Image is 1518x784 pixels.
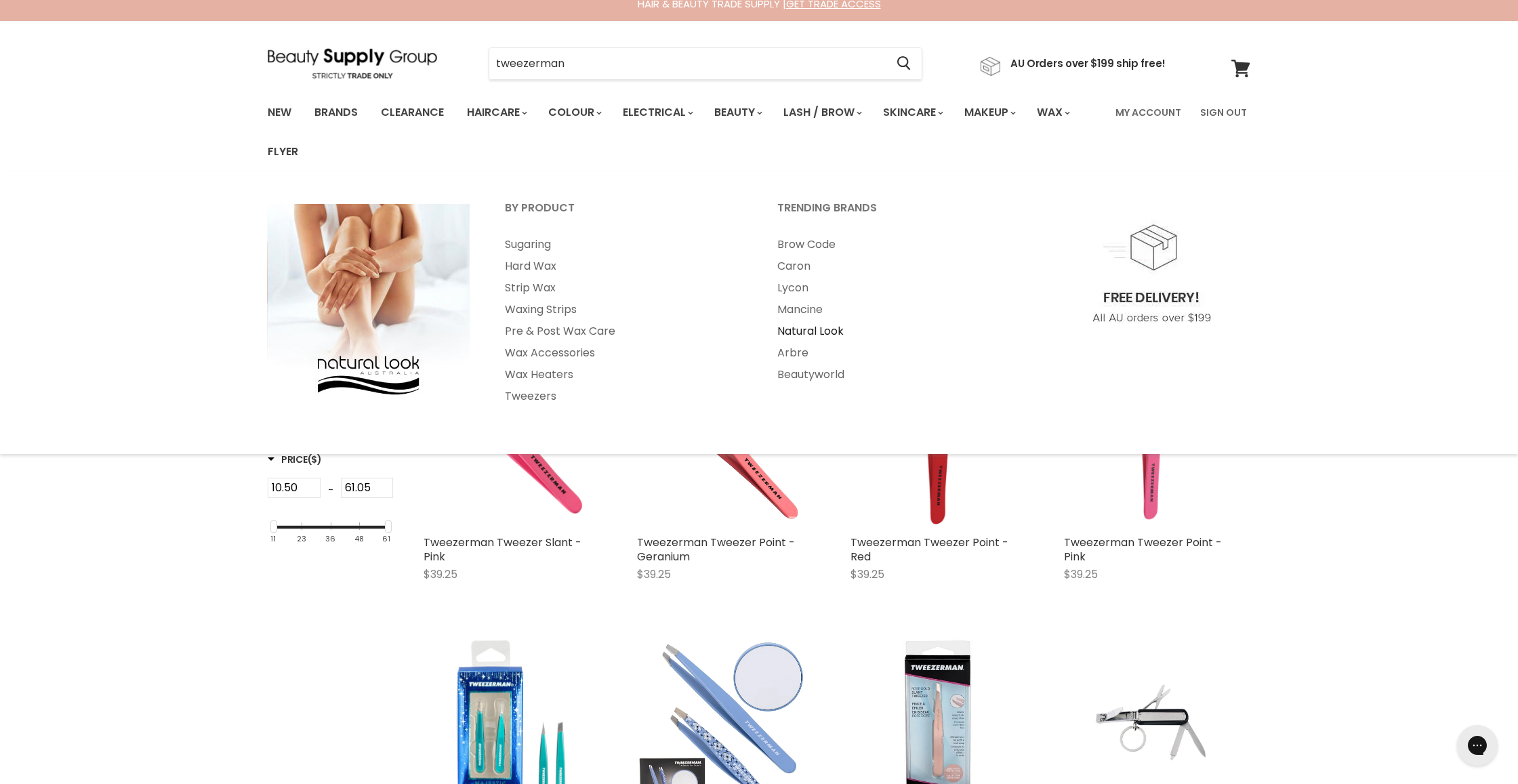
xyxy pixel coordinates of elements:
[268,453,322,466] h3: Price($)
[488,386,758,407] a: Tweezers
[886,48,922,79] button: Search
[1027,98,1078,127] a: Wax
[760,321,1030,342] a: Natural Look
[489,48,886,79] input: Search
[268,453,322,466] span: Price
[341,478,394,498] input: Max Price
[270,535,276,543] div: 11
[424,566,457,582] span: $39.25
[773,98,870,127] a: Lash / Brow
[637,535,795,564] a: Tweezerman Tweezer Point - Geranium
[354,535,364,543] div: 48
[371,98,454,127] a: Clearance
[488,234,758,407] ul: Main menu
[457,98,535,127] a: Haircare
[325,535,335,543] div: 36
[760,234,1030,386] ul: Main menu
[760,364,1030,386] a: Beautyworld
[488,299,758,321] a: Waxing Strips
[954,98,1024,127] a: Makeup
[488,197,758,231] a: By Product
[489,47,922,80] form: Product
[382,535,390,543] div: 61
[704,98,771,127] a: Beauty
[760,342,1030,364] a: Arbre
[268,478,321,498] input: Min Price
[873,98,951,127] a: Skincare
[1064,535,1222,564] a: Tweezerman Tweezer Point - Pink
[850,535,1008,564] a: Tweezerman Tweezer Point - Red
[1064,566,1098,582] span: $39.25
[1450,720,1504,770] iframe: Gorgias live chat messenger
[424,535,581,564] a: Tweezerman Tweezer Slant - Pink
[760,277,1030,299] a: Lycon
[488,255,758,277] a: Hard Wax
[1192,98,1255,127] a: Sign Out
[488,342,758,364] a: Wax Accessories
[637,566,671,582] span: $39.25
[760,255,1030,277] a: Caron
[488,321,758,342] a: Pre & Post Wax Care
[538,98,610,127] a: Colour
[760,234,1030,255] a: Brow Code
[760,197,1030,231] a: Trending Brands
[613,98,701,127] a: Electrical
[488,234,758,255] a: Sugaring
[488,277,758,299] a: Strip Wax
[258,138,308,166] a: Flyer
[258,98,302,127] a: New
[488,364,758,386] a: Wax Heaters
[760,299,1030,321] a: Mancine
[304,98,368,127] a: Brands
[321,478,341,502] div: -
[251,93,1267,171] nav: Main
[850,566,884,582] span: $39.25
[258,93,1107,171] ul: Main menu
[297,535,306,543] div: 23
[308,453,322,466] span: ($)
[1107,98,1189,127] a: My Account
